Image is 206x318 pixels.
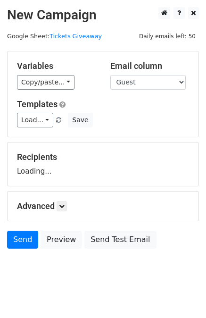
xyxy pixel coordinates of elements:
[7,33,102,40] small: Google Sheet:
[7,7,199,23] h2: New Campaign
[136,33,199,40] a: Daily emails left: 50
[41,231,82,249] a: Preview
[136,31,199,42] span: Daily emails left: 50
[7,231,38,249] a: Send
[49,33,102,40] a: Tickets Giveaway
[17,152,189,176] div: Loading...
[17,75,74,90] a: Copy/paste...
[17,201,189,211] h5: Advanced
[17,99,58,109] a: Templates
[84,231,156,249] a: Send Test Email
[17,61,96,71] h5: Variables
[17,152,189,162] h5: Recipients
[110,61,190,71] h5: Email column
[17,113,53,127] a: Load...
[68,113,92,127] button: Save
